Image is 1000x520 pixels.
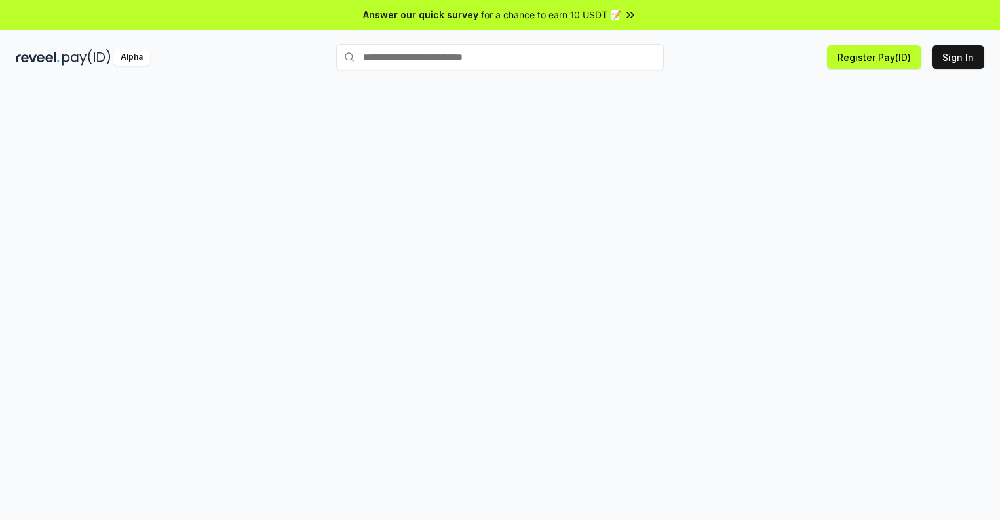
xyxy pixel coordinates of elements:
[113,49,150,66] div: Alpha
[363,8,478,22] span: Answer our quick survey
[827,45,921,69] button: Register Pay(ID)
[62,49,111,66] img: pay_id
[932,45,984,69] button: Sign In
[481,8,621,22] span: for a chance to earn 10 USDT 📝
[16,49,60,66] img: reveel_dark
